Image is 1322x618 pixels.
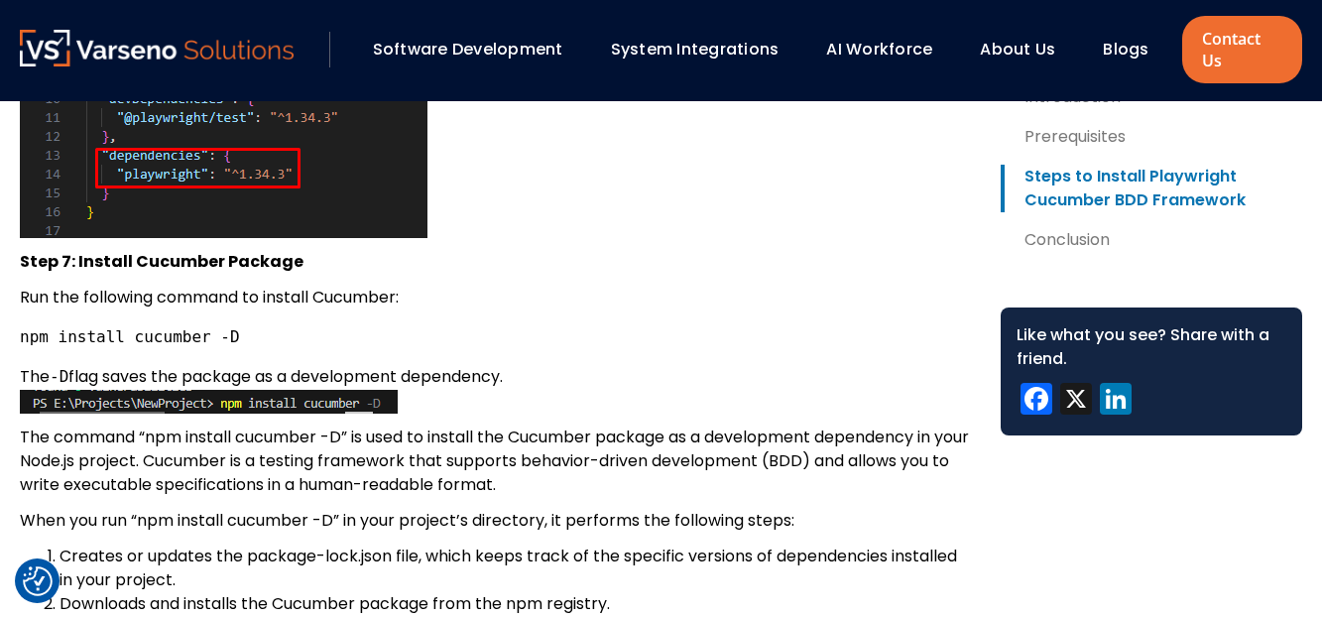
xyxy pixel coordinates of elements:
img: Varseno Solutions – Product Engineering & IT Services [20,30,294,66]
div: About Us [970,33,1083,66]
p: When you run “npm install cucumber -D” in your project’s directory, it performs the following steps: [20,509,969,533]
li: Downloads and installs the Cucumber package from the npm registry. [60,592,969,616]
button: Cookie Settings [23,566,53,596]
strong: Step 7: Install Cucumber Package [20,250,303,273]
a: X [1056,383,1096,420]
div: Like what you see? Share with a friend. [1017,323,1286,371]
a: AI Workforce [826,38,932,61]
p: The flag saves the package as a development dependency. [20,365,969,414]
a: System Integrations [611,38,780,61]
code: npm install cucumber -D [20,327,240,346]
a: Steps to Install Playwright Cucumber BDD Framework [1001,165,1302,212]
p: Run the following command to install Cucumber: [20,286,969,309]
a: About Us [980,38,1055,61]
a: Conclusion [1001,228,1302,252]
img: Revisit consent button [23,566,53,596]
p: The command “npm install cucumber -D” is used to install the Cucumber package as a development de... [20,426,969,497]
a: Contact Us [1182,16,1302,83]
a: Blogs [1103,38,1148,61]
div: AI Workforce [816,33,960,66]
div: Software Development [363,33,591,66]
code: -D [50,367,68,386]
a: Software Development [373,38,563,61]
a: LinkedIn [1096,383,1136,420]
li: Creates or updates the package-lock.json file, which keeps track of the specific versions of depe... [60,545,969,592]
div: System Integrations [601,33,807,66]
a: Varseno Solutions – Product Engineering & IT Services [20,30,294,69]
div: Blogs [1093,33,1176,66]
a: Prerequisites [1001,125,1302,149]
a: Facebook [1017,383,1056,420]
